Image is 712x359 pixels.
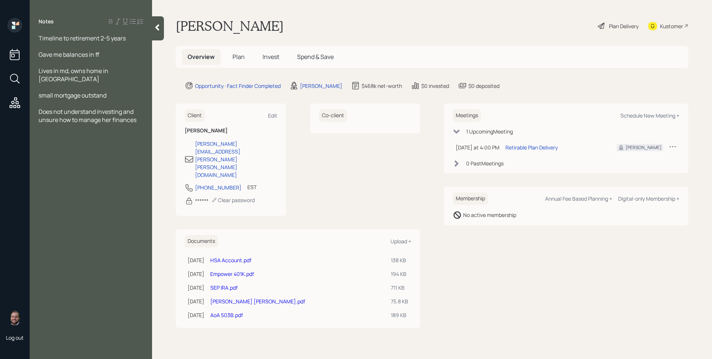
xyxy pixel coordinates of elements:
[7,310,22,325] img: james-distasi-headshot.png
[39,50,99,59] span: Gave me balances in ff
[297,53,334,61] span: Spend & Save
[188,311,204,319] div: [DATE]
[39,34,126,42] span: Timeline to retirement 2-5 years
[211,197,255,204] div: Clear password
[210,298,305,305] a: [PERSON_NAME] [PERSON_NAME].pdf
[185,109,205,122] h6: Client
[505,144,558,151] div: Retirable Plan Delivery
[39,108,136,124] span: Does not understand investing and unsure how to manage her finances
[620,112,679,119] div: Schedule New Meeting +
[39,18,54,25] label: Notes
[188,256,204,264] div: [DATE]
[466,159,504,167] div: 0 Past Meeting s
[319,109,347,122] h6: Co-client
[421,82,449,90] div: $0 invested
[210,284,238,291] a: SEP IRA.pdf
[618,195,679,202] div: Digital-only Membership +
[268,112,277,119] div: Edit
[468,82,500,90] div: $0 deposited
[176,18,284,34] h1: [PERSON_NAME]
[391,256,408,264] div: 138 KB
[453,192,488,205] h6: Membership
[210,312,243,319] a: AoA 503B.pdf
[300,82,342,90] div: [PERSON_NAME]
[188,53,215,61] span: Overview
[660,22,683,30] div: Kustomer
[195,140,277,179] div: [PERSON_NAME][EMAIL_ADDRESS][PERSON_NAME][PERSON_NAME][DOMAIN_NAME]
[39,91,106,99] span: small mortgage outstand
[453,109,481,122] h6: Meetings
[391,284,408,292] div: 711 KB
[391,270,408,278] div: 194 KB
[391,297,408,305] div: 75.8 KB
[188,297,204,305] div: [DATE]
[247,183,257,191] div: EST
[185,235,218,247] h6: Documents
[233,53,245,61] span: Plan
[609,22,639,30] div: Plan Delivery
[391,311,408,319] div: 189 KB
[210,257,251,264] a: HSA Account.pdf
[210,270,254,277] a: Empower 401K.pdf
[185,128,277,134] h6: [PERSON_NAME]
[626,144,662,151] div: [PERSON_NAME]
[466,128,513,135] div: 1 Upcoming Meeting
[362,82,402,90] div: $468k net-worth
[195,82,281,90] div: Opportunity · Fact Finder Completed
[188,270,204,278] div: [DATE]
[6,334,24,341] div: Log out
[188,284,204,292] div: [DATE]
[456,144,500,151] div: [DATE] at 4:00 PM
[390,238,411,245] div: Upload +
[39,67,109,83] span: Lives in md, owns home in [GEOGRAPHIC_DATA]
[463,211,516,219] div: No active membership
[195,184,241,191] div: [PHONE_NUMBER]
[263,53,279,61] span: Invest
[545,195,612,202] div: Annual Fee Based Planning +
